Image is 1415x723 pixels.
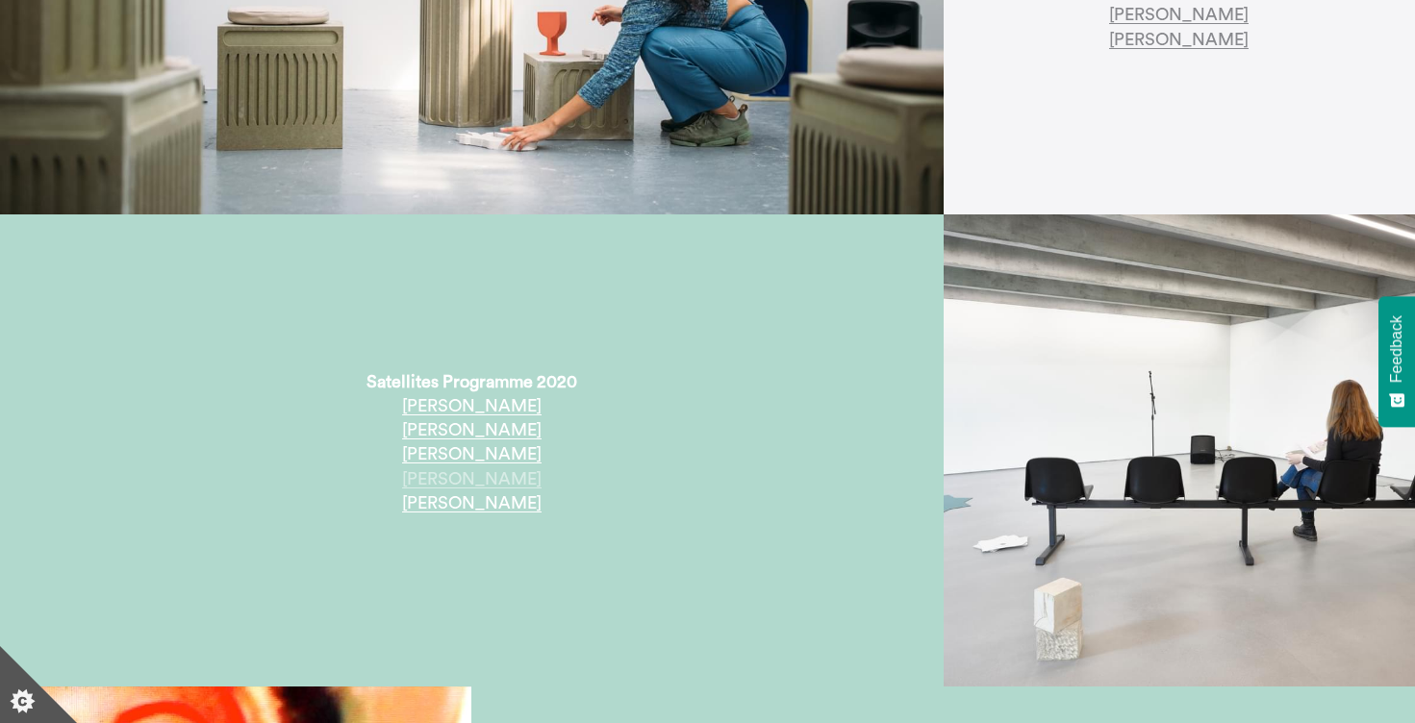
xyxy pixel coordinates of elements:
a: [PERSON_NAME] [402,494,542,512]
a: [PERSON_NAME] [402,470,542,488]
a: [PERSON_NAME] [1109,31,1249,49]
img: Sulaïman Majali, 'saracen go home', mixed media installation, 2020, Collective, Edinburgh. Photo ... [944,214,1415,686]
a: [PERSON_NAME] [402,445,542,463]
a: [PERSON_NAME] [1109,6,1249,24]
a: [PERSON_NAME] [402,397,542,415]
span: Feedback [1388,315,1405,383]
strong: Satellites Programme 2020 [366,373,577,390]
button: Feedback - Show survey [1378,296,1415,427]
a: [PERSON_NAME] [402,421,542,439]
